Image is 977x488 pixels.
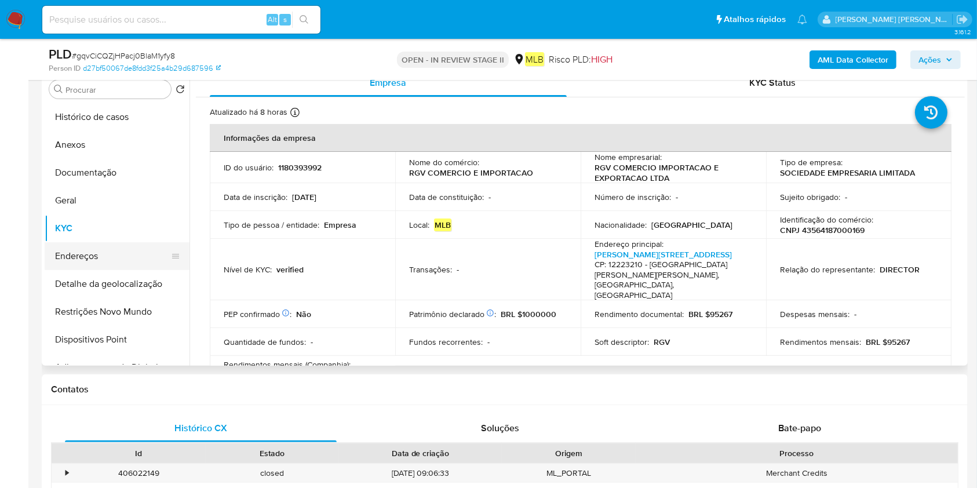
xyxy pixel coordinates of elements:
em: MLB [434,218,451,231]
div: • [65,468,68,479]
p: BRL $95267 [688,309,732,319]
p: Transações : [409,264,452,275]
p: Empresa [324,220,356,230]
p: - [845,192,847,202]
a: Sair [956,13,968,26]
button: Procurar [54,85,63,94]
p: Nome empresarial : [595,152,662,162]
p: RGV [654,337,670,347]
span: 3.161.2 [954,27,971,37]
button: Geral [45,187,189,214]
p: - [457,264,459,275]
em: MLB [525,52,544,66]
a: d27bf50067de8fdd3f25a4b29d687596 [83,63,221,74]
input: Procurar [65,85,166,95]
p: PEP confirmado : [224,309,291,319]
button: Detalhe da geolocalização [45,270,189,298]
span: Risco PLD: [549,53,613,66]
span: # gqvCiCQZjHPacj0BlaM1yfy8 [72,50,175,61]
span: Alt [268,14,277,25]
p: Rendimento documental : [595,309,684,319]
div: Merchant Credits [636,464,958,483]
p: Despesas mensais : [780,309,850,319]
p: DIRECTOR [880,264,920,275]
span: Soluções [481,421,519,435]
button: Retornar ao pedido padrão [176,85,185,97]
p: Rendimentos mensais : [780,337,861,347]
p: Número de inscrição : [595,192,671,202]
div: Estado [214,447,331,459]
div: [DATE] 09:06:33 [339,464,502,483]
button: Adiantamentos de Dinheiro [45,354,189,381]
p: Endereço principal : [595,239,664,249]
p: Nome do comércio : [409,157,479,167]
p: - [311,337,313,347]
button: search-icon [292,12,316,28]
p: Quantidade de fundos : [224,337,306,347]
p: [GEOGRAPHIC_DATA] [651,220,732,230]
p: - [488,192,491,202]
p: OPEN - IN REVIEW STAGE II [397,52,509,68]
div: closed [206,464,340,483]
button: Endereços [45,242,180,270]
p: Local : [409,220,429,230]
p: - [676,192,678,202]
button: Documentação [45,159,189,187]
p: Tipo de empresa : [780,157,843,167]
p: Relação do representante : [780,264,875,275]
span: Empresa [370,76,406,89]
button: KYC [45,214,189,242]
b: AML Data Collector [818,50,888,69]
div: 406022149 [72,464,206,483]
input: Pesquise usuários ou casos... [42,12,320,27]
p: CNPJ 43564187000169 [780,225,865,235]
p: Sujeito obrigado : [780,192,840,202]
p: BRL $95267 [866,337,910,347]
th: Informações da empresa [210,124,952,152]
p: - [487,337,490,347]
button: Restrições Novo Mundo [45,298,189,326]
button: AML Data Collector [810,50,896,69]
div: Id [80,447,198,459]
span: Ações [918,50,941,69]
span: s [283,14,287,25]
button: Anexos [45,131,189,159]
p: [DATE] [292,192,316,202]
div: Origem [510,447,628,459]
p: Atualizado há 8 horas [210,107,287,118]
p: Soft descriptor : [595,337,649,347]
h4: CP: 12223210 - [GEOGRAPHIC_DATA][PERSON_NAME][PERSON_NAME], [GEOGRAPHIC_DATA], [GEOGRAPHIC_DATA] [595,260,748,300]
p: juliane.miranda@mercadolivre.com [836,14,953,25]
div: ML_PORTAL [502,464,636,483]
p: Não [296,309,311,319]
a: Notificações [797,14,807,24]
div: Processo [644,447,950,459]
div: Data de criação [347,447,494,459]
button: Dispositivos Point [45,326,189,354]
p: Patrimônio declarado : [409,309,496,319]
span: Histórico CX [174,421,227,435]
p: BRL $1000000 [501,309,556,319]
p: Data de constituição : [409,192,484,202]
a: [PERSON_NAME][STREET_ADDRESS] [595,249,732,260]
span: Atalhos rápidos [724,13,786,26]
b: PLD [49,45,72,63]
p: Nacionalidade : [595,220,647,230]
p: ID do usuário : [224,162,274,173]
span: HIGH [591,53,613,66]
span: KYC Status [749,76,796,89]
p: Data de inscrição : [224,192,287,202]
p: Rendimentos mensais (Companhia) : [224,359,351,370]
p: 1180393992 [278,162,322,173]
p: Fundos recorrentes : [409,337,483,347]
button: Ações [910,50,961,69]
p: Tipo de pessoa / entidade : [224,220,319,230]
p: Identificação do comércio : [780,214,873,225]
p: SOCIEDADE EMPRESARIA LIMITADA [780,167,915,178]
p: - [854,309,856,319]
span: Bate-papo [778,421,821,435]
p: RGV COMERCIO E IMPORTACAO [409,167,533,178]
b: Person ID [49,63,81,74]
p: RGV COMERCIO IMPORTACAO E EXPORTACAO LTDA [595,162,748,183]
p: Nível de KYC : [224,264,272,275]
